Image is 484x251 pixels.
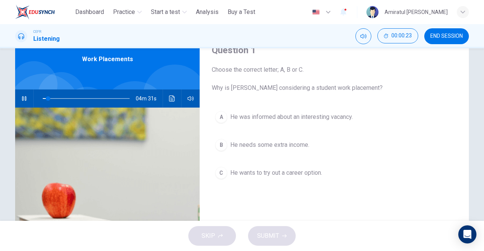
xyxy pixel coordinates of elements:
[212,108,457,126] button: AHe was informed about an interesting vacancy.
[15,5,55,20] img: ELTC logo
[148,5,190,19] button: Start a test
[212,163,457,182] button: CHe wants to try out a career option.
[355,28,371,44] div: Mute
[385,8,448,17] div: Amiratul [PERSON_NAME]
[366,6,379,18] img: Profile picture
[212,65,457,92] span: Choose the correct letter; A, B or C. Why is [PERSON_NAME] considering a student work placement?
[151,8,180,17] span: Start a test
[110,5,145,19] button: Practice
[113,8,135,17] span: Practice
[166,89,178,108] button: Click to see the audio transcription
[196,8,219,17] span: Analysis
[33,29,41,34] span: CEFR
[230,112,353,122] span: He was informed about an interesting vacancy.
[215,167,227,179] div: C
[377,28,418,44] div: Hide
[212,44,457,56] h4: Question 1
[430,33,463,39] span: END SESSION
[75,8,104,17] span: Dashboard
[82,55,133,64] span: Work Placements
[230,140,309,149] span: He needs some extra income.
[215,111,227,123] div: A
[230,168,322,177] span: He wants to try out a career option.
[228,8,255,17] span: Buy a Test
[33,34,60,43] h1: Listening
[193,5,222,19] button: Analysis
[136,89,163,108] span: 04m 31s
[225,5,258,19] button: Buy a Test
[311,9,321,15] img: en
[391,33,412,39] span: 00:00:23
[377,28,418,43] button: 00:00:23
[458,225,476,243] div: Open Intercom Messenger
[215,139,227,151] div: B
[424,28,469,44] button: END SESSION
[72,5,107,19] button: Dashboard
[15,5,72,20] a: ELTC logo
[212,136,457,154] button: BHe needs some extra income.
